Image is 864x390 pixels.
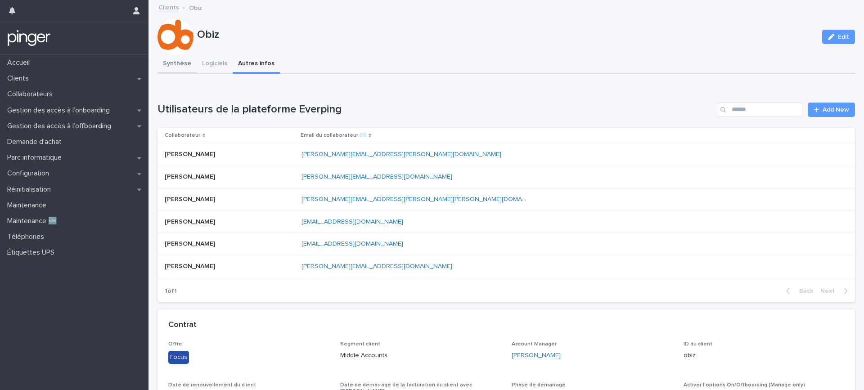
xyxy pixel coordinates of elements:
[157,143,855,166] tr: [PERSON_NAME][PERSON_NAME] [PERSON_NAME][EMAIL_ADDRESS][PERSON_NAME][DOMAIN_NAME]
[165,261,217,270] p: [PERSON_NAME]
[4,201,54,210] p: Maintenance
[817,287,855,295] button: Next
[684,341,712,347] span: ID du client
[197,28,815,41] p: Obiz
[301,174,452,180] a: [PERSON_NAME][EMAIL_ADDRESS][DOMAIN_NAME]
[301,196,550,202] a: [PERSON_NAME][EMAIL_ADDRESS][PERSON_NAME][PERSON_NAME][DOMAIN_NAME]
[4,153,69,162] p: Parc informatique
[165,130,200,140] p: Collaborateur
[168,320,197,330] h2: Contrat
[4,74,36,83] p: Clients
[168,351,189,364] div: Focus
[794,288,813,294] span: Back
[823,107,849,113] span: Add New
[168,341,182,347] span: Offre
[4,233,51,241] p: Téléphones
[157,188,855,211] tr: [PERSON_NAME][PERSON_NAME] [PERSON_NAME][EMAIL_ADDRESS][PERSON_NAME][PERSON_NAME][DOMAIN_NAME]
[512,382,566,388] span: Phase de démarrage
[340,351,501,360] p: Middle Accounts
[4,58,37,67] p: Accueil
[512,341,557,347] span: Account Manager
[4,138,69,146] p: Demande d'achat
[233,55,280,74] button: Autres infos
[808,103,855,117] a: Add New
[157,256,855,278] tr: [PERSON_NAME][PERSON_NAME] [PERSON_NAME][EMAIL_ADDRESS][DOMAIN_NAME]
[4,169,56,178] p: Configuration
[301,263,452,269] a: [PERSON_NAME][EMAIL_ADDRESS][DOMAIN_NAME]
[165,238,217,248] p: [PERSON_NAME]
[158,2,179,12] a: Clients
[301,151,501,157] a: [PERSON_NAME][EMAIL_ADDRESS][PERSON_NAME][DOMAIN_NAME]
[684,351,845,360] p: obiz
[301,241,403,247] a: [EMAIL_ADDRESS][DOMAIN_NAME]
[7,29,51,47] img: mTgBEunGTSyRkCgitkcU
[512,351,561,360] a: [PERSON_NAME]
[684,382,805,388] span: Activer l'options On/Offboarding (Manage only)
[157,211,855,233] tr: [PERSON_NAME][PERSON_NAME] [EMAIL_ADDRESS][DOMAIN_NAME]
[822,30,855,44] button: Edit
[189,2,202,12] p: Obiz
[157,166,855,188] tr: [PERSON_NAME][PERSON_NAME] [PERSON_NAME][EMAIL_ADDRESS][DOMAIN_NAME]
[4,106,117,115] p: Gestion des accès à l’onboarding
[157,103,713,116] h1: Utilisateurs de la plateforme Everping
[717,103,802,117] input: Search
[301,219,403,225] a: [EMAIL_ADDRESS][DOMAIN_NAME]
[157,233,855,256] tr: [PERSON_NAME][PERSON_NAME] [EMAIL_ADDRESS][DOMAIN_NAME]
[340,341,380,347] span: Segment client
[165,216,217,226] p: [PERSON_NAME]
[820,288,840,294] span: Next
[4,122,118,130] p: Gestion des accès à l’offboarding
[165,149,217,158] p: [PERSON_NAME]
[197,55,233,74] button: Logiciels
[157,280,184,302] p: 1 of 1
[4,90,60,99] p: Collaborateurs
[838,34,849,40] span: Edit
[4,248,62,257] p: Étiquettes UPS
[4,185,58,194] p: Réinitialisation
[4,217,64,225] p: Maintenance 🆕
[165,171,217,181] p: [PERSON_NAME]
[301,130,366,140] p: Email du collaborateur ✉️
[165,194,217,203] p: [PERSON_NAME]
[779,287,817,295] button: Back
[168,382,256,388] span: Date de renouvellement du client
[157,55,197,74] button: Synthèse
